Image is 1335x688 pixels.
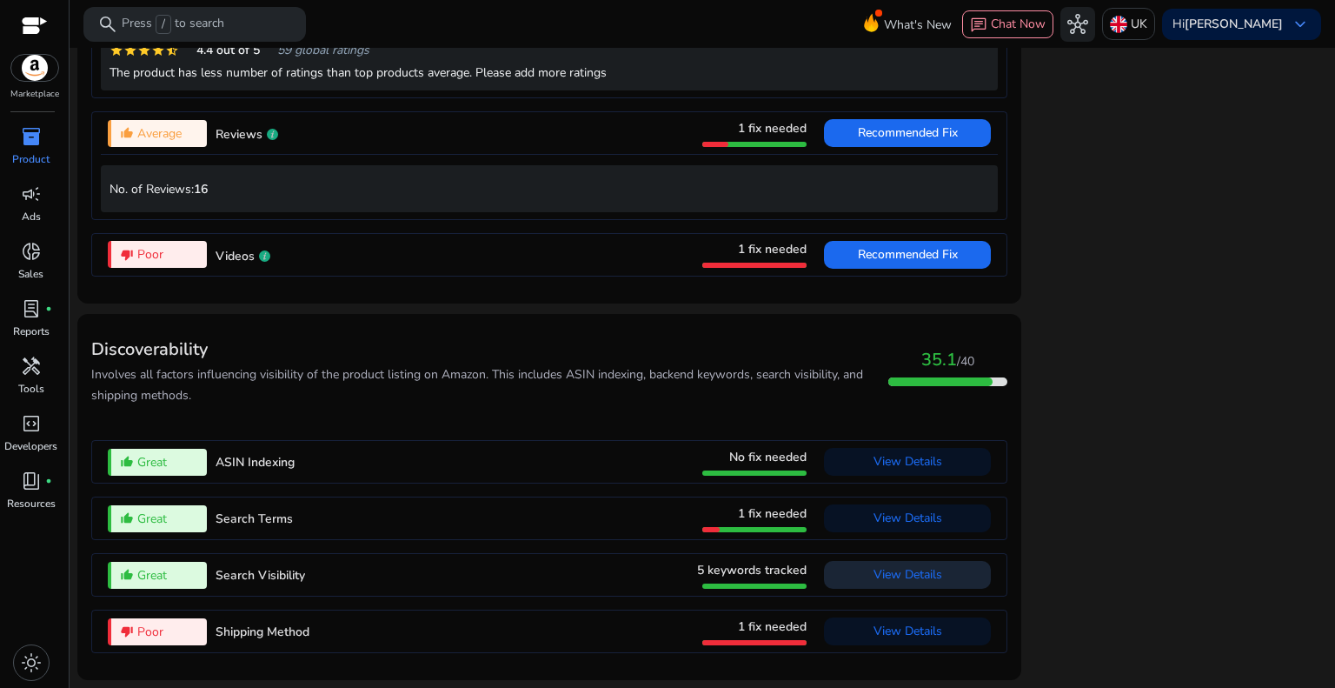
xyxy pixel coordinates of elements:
[7,496,56,511] p: Resources
[4,438,57,454] p: Developers
[21,298,42,319] span: lab_profile
[991,16,1046,32] span: Chat Now
[216,511,293,527] span: Search Terms
[91,339,888,360] h3: Discoverability
[11,55,58,81] img: amazon.svg
[21,471,42,491] span: book_4
[921,348,957,371] span: 35.1
[1110,16,1127,33] img: uk.svg
[1172,18,1283,30] p: Hi
[824,504,991,532] button: View Details
[12,151,50,167] p: Product
[10,88,59,101] p: Marketplace
[22,209,41,224] p: Ads
[194,181,208,197] b: 16
[91,366,863,404] span: ​​Involves all factors influencing visibility of the product listing on Amazon. This includes ASI...
[21,241,42,262] span: donut_small
[873,510,942,526] span: View Details
[1060,7,1095,42] button: hub
[120,625,134,638] mat-icon: thumb_down_alt
[120,455,134,469] mat-icon: thumb_up_alt
[858,246,958,263] span: Recommended Fix
[216,567,305,584] span: Search Visibility
[18,381,44,397] p: Tools
[858,124,958,141] span: Recommended Fix
[21,356,42,377] span: handyman
[697,562,807,578] span: 5 keywords tracked
[824,561,991,589] button: View Details
[738,241,807,257] span: 1 fix needed
[110,63,989,82] div: The product has less number of ratings than top products average. Please add more ratings
[873,623,942,639] span: View Details
[873,566,942,583] span: View Details
[120,248,134,262] mat-icon: thumb_down_alt
[1131,9,1147,39] p: UK
[216,454,295,471] span: ASIN Indexing
[120,511,134,525] mat-icon: thumb_up_alt
[884,10,952,40] span: What's New
[824,618,991,645] button: View Details
[110,180,989,198] p: No. of Reviews:
[137,566,167,584] span: Great
[1067,14,1088,35] span: hub
[122,15,224,34] p: Press to search
[1185,16,1283,32] b: [PERSON_NAME]
[738,120,807,137] span: 1 fix needed
[137,124,182,143] span: Average
[137,623,163,641] span: Poor
[45,305,52,312] span: fiber_manual_record
[824,119,991,147] button: Recommended Fix
[729,449,807,465] span: No fix needed
[21,413,42,434] span: code_blocks
[216,126,262,143] span: Reviews
[21,652,42,673] span: light_mode
[962,10,1053,38] button: chatChat Now
[137,453,167,471] span: Great
[873,453,942,470] span: View Details
[738,618,807,635] span: 1 fix needed
[1290,14,1311,35] span: keyboard_arrow_down
[216,248,255,264] span: Videos
[970,17,987,34] span: chat
[120,126,134,140] mat-icon: thumb_up_alt
[216,624,309,640] span: Shipping Method
[21,126,42,147] span: inventory_2
[21,184,42,204] span: campaign
[824,448,991,476] button: View Details
[97,14,118,35] span: search
[137,510,167,528] span: Great
[156,15,171,34] span: /
[13,324,50,339] p: Reports
[120,568,134,582] mat-icon: thumb_up_alt
[738,505,807,522] span: 1 fix needed
[824,241,991,269] button: Recommended Fix
[45,478,52,484] span: fiber_manual_record
[18,266,43,282] p: Sales
[957,353,974,370] span: /40
[137,245,163,264] span: Poor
